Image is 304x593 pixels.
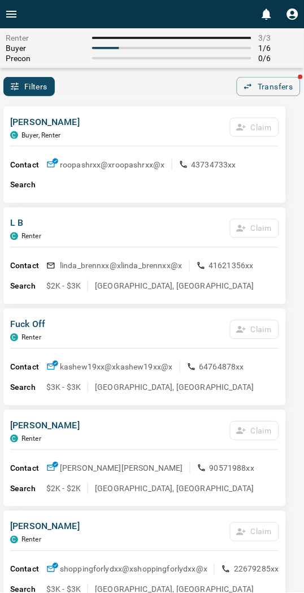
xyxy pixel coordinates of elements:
[60,159,165,170] p: roopashrxx@x roopashrxx@x
[199,362,245,373] p: 64764878xx
[21,435,41,443] p: Renter
[258,33,298,42] span: 3 / 3
[10,564,46,576] p: Contact
[10,217,41,230] p: L B
[10,419,80,433] p: [PERSON_NAME]
[234,564,279,575] p: 22679285xx
[258,54,298,63] span: 0 / 6
[21,131,61,139] p: Buyer, Renter
[10,521,80,534] p: [PERSON_NAME]
[3,77,55,96] button: Filters
[281,3,304,25] button: Profile
[60,362,173,373] p: kashew19xx@x kashew19xx@x
[192,159,237,170] p: 43734733xx
[10,233,18,240] div: condos.ca
[10,382,46,394] p: Search
[6,33,85,42] span: Renter
[10,131,18,139] div: condos.ca
[10,536,18,544] div: condos.ca
[95,483,254,495] p: [GEOGRAPHIC_DATA], [GEOGRAPHIC_DATA]
[10,260,46,272] p: Contact
[210,463,255,474] p: 90571988xx
[46,281,81,292] p: $2K - $3K
[237,77,301,96] button: Transfers
[10,463,46,475] p: Contact
[10,435,18,443] div: condos.ca
[6,44,85,53] span: Buyer
[21,536,41,544] p: Renter
[10,362,46,373] p: Contact
[21,334,41,342] p: Renter
[10,179,46,191] p: Search
[10,318,45,332] p: Fuck Off
[46,382,81,393] p: $3K - $3K
[209,260,254,272] p: 41621356xx
[10,334,18,342] div: condos.ca
[60,260,183,272] p: linda_brennxx@x linda_brennxx@x
[95,382,254,393] p: [GEOGRAPHIC_DATA], [GEOGRAPHIC_DATA]
[258,44,298,53] span: 1 / 6
[10,159,46,171] p: Contact
[6,54,85,63] span: Precon
[60,463,183,474] p: [PERSON_NAME] [PERSON_NAME]
[10,115,80,129] p: [PERSON_NAME]
[60,564,207,575] p: shoppingforlydxx@x shoppingforlydxx@x
[10,483,46,495] p: Search
[46,483,81,495] p: $2K - $2K
[21,233,41,240] p: Renter
[95,281,254,292] p: [GEOGRAPHIC_DATA], [GEOGRAPHIC_DATA]
[10,281,46,293] p: Search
